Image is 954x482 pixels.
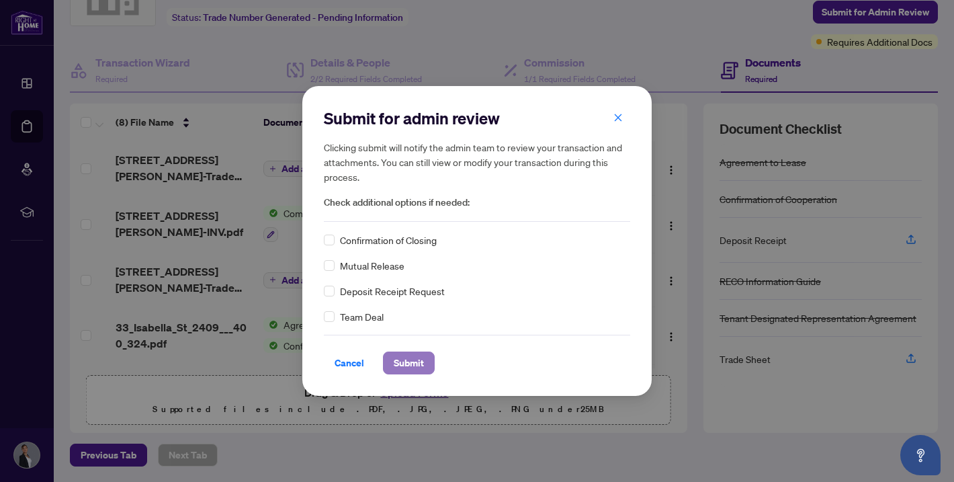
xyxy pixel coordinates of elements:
span: Team Deal [340,309,384,324]
button: Cancel [324,352,375,374]
span: Confirmation of Closing [340,233,437,247]
span: Deposit Receipt Request [340,284,445,298]
h5: Clicking submit will notify the admin team to review your transaction and attachments. You can st... [324,140,630,184]
span: Submit [394,352,424,374]
h2: Submit for admin review [324,108,630,129]
span: Cancel [335,352,364,374]
span: Check additional options if needed: [324,195,630,210]
button: Submit [383,352,435,374]
span: Mutual Release [340,258,404,273]
span: close [613,113,623,122]
button: Open asap [900,435,941,475]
